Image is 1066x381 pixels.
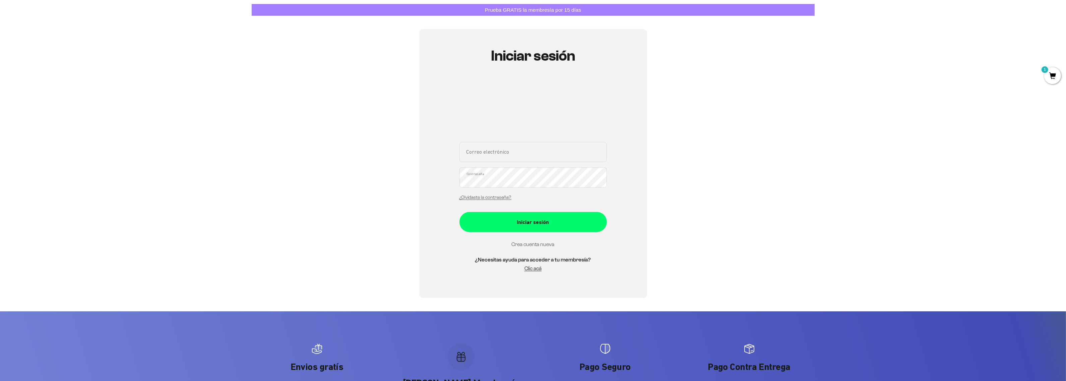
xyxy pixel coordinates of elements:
div: Iniciar sesión [473,218,593,227]
mark: 1 [1041,66,1049,74]
p: Envios gratís [275,361,359,373]
h1: Iniciar sesión [459,48,607,64]
p: Pago Contra Entrega [684,361,815,373]
a: Prueba GRATIS la membresía por 15 días [252,4,815,16]
h5: ¿Necesitas ayuda para acceder a tu membresía? [459,255,607,264]
a: Clic acá [524,265,542,271]
p: Pago Seguro [540,361,671,373]
a: ¿Olvidaste la contraseña? [459,195,511,200]
a: Crea cuenta nueva [512,241,555,247]
iframe: Social Login Buttons [459,84,607,134]
a: 1 [1044,73,1061,80]
button: Iniciar sesión [459,212,607,232]
p: Prueba GRATIS la membresía por 15 días [483,6,583,14]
